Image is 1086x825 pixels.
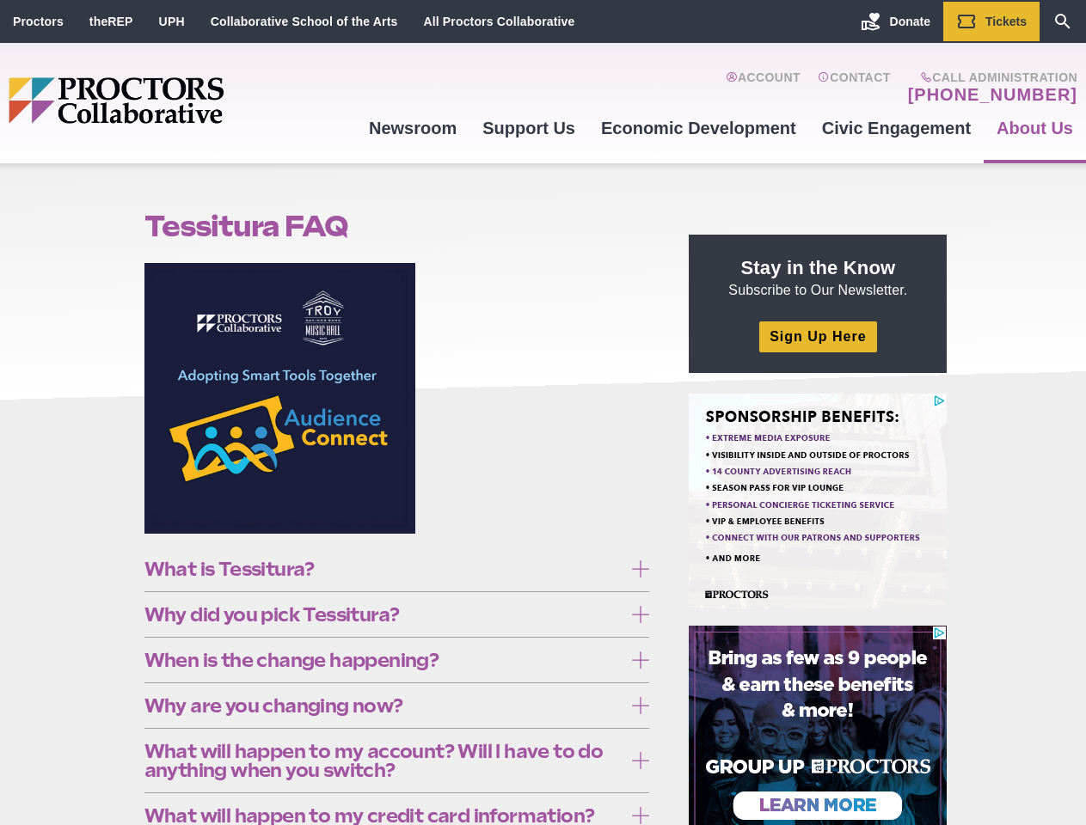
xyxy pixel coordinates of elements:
a: All Proctors Collaborative [423,15,574,28]
p: Subscribe to Our Newsletter. [709,255,926,300]
span: Donate [890,15,930,28]
a: Account [726,70,801,105]
a: Newsroom [356,105,469,151]
a: Collaborative School of the Arts [211,15,398,28]
iframe: Advertisement [689,394,947,608]
a: Search [1040,2,1086,41]
h1: Tessitura FAQ [144,210,650,242]
span: Call Administration [903,70,1077,84]
a: UPH [159,15,185,28]
a: About Us [984,105,1086,151]
a: Sign Up Here [759,321,876,351]
a: Civic Engagement [809,105,984,151]
img: Proctors logo [9,77,356,124]
span: What is Tessitura? [144,559,623,578]
a: Donate [848,2,943,41]
a: Proctors [13,15,64,28]
a: [PHONE_NUMBER] [908,84,1077,105]
span: Tickets [985,15,1027,28]
span: When is the change happening? [144,651,623,669]
span: Why are you changing now? [144,696,623,715]
a: Tickets [943,2,1040,41]
span: What will happen to my account? Will I have to do anything when you switch? [144,742,623,779]
a: Support Us [469,105,588,151]
a: Contact [818,70,891,105]
span: Why did you pick Tessitura? [144,605,623,624]
a: theREP [89,15,133,28]
a: Economic Development [588,105,809,151]
span: What will happen to my credit card information? [144,806,623,825]
strong: Stay in the Know [741,257,896,278]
